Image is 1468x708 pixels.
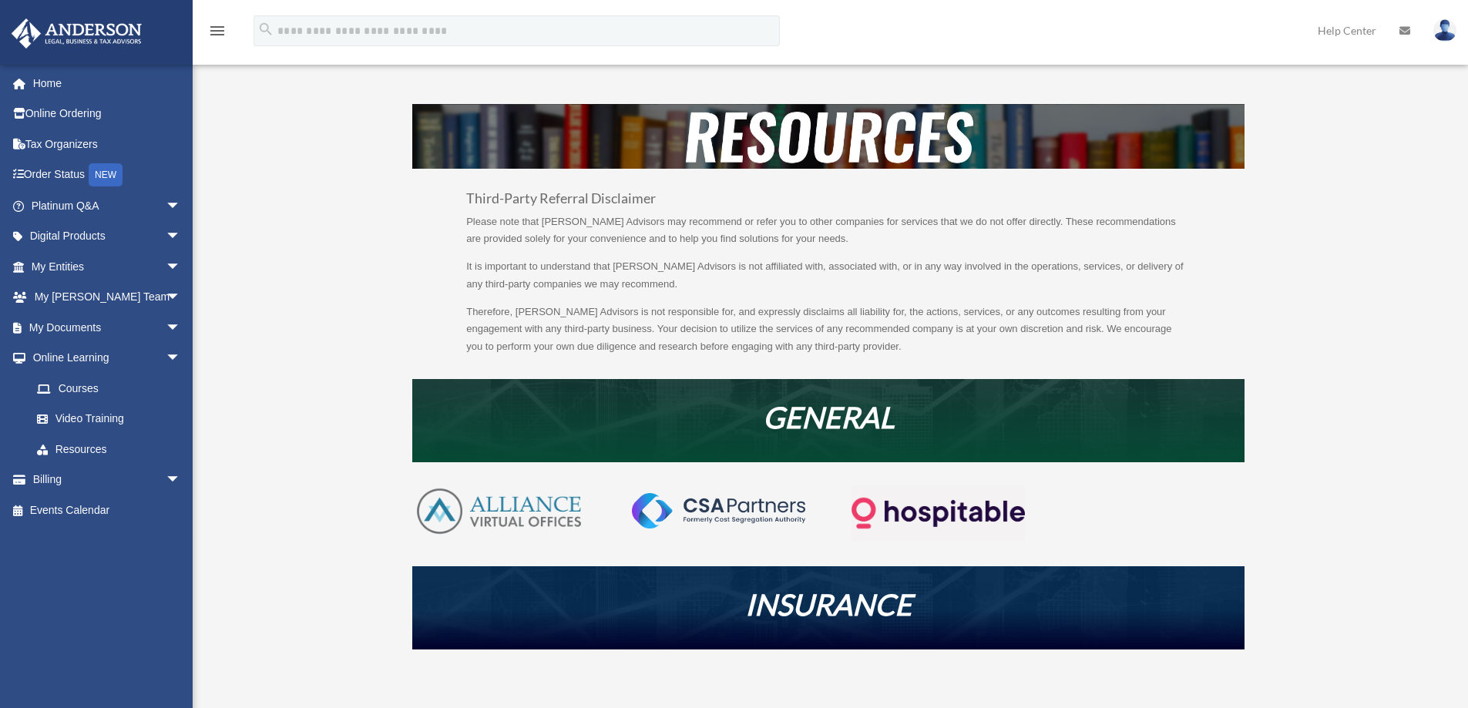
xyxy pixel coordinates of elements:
[166,251,197,283] span: arrow_drop_down
[11,68,204,99] a: Home
[166,190,197,222] span: arrow_drop_down
[257,21,274,38] i: search
[11,465,204,495] a: Billingarrow_drop_down
[22,373,204,404] a: Courses
[466,192,1191,213] h3: Third-Party Referral Disclaimer
[11,495,204,525] a: Events Calendar
[166,221,197,253] span: arrow_drop_down
[11,251,204,282] a: My Entitiesarrow_drop_down
[763,399,895,435] em: GENERAL
[11,99,204,129] a: Online Ordering
[166,282,197,314] span: arrow_drop_down
[632,493,805,528] img: CSA-partners-Formerly-Cost-Segregation-Authority
[466,258,1191,304] p: It is important to understand that [PERSON_NAME] Advisors is not affiliated with, associated with...
[11,190,204,221] a: Platinum Q&Aarrow_drop_down
[208,27,227,40] a: menu
[412,485,586,538] img: AVO-logo-1-color
[11,129,204,159] a: Tax Organizers
[166,312,197,344] span: arrow_drop_down
[22,404,204,435] a: Video Training
[89,163,123,186] div: NEW
[466,213,1191,259] p: Please note that [PERSON_NAME] Advisors may recommend or refer you to other companies for service...
[1433,19,1456,42] img: User Pic
[22,434,197,465] a: Resources
[745,586,912,622] em: INSURANCE
[11,282,204,313] a: My [PERSON_NAME] Teamarrow_drop_down
[166,465,197,496] span: arrow_drop_down
[11,221,204,252] a: Digital Productsarrow_drop_down
[166,343,197,374] span: arrow_drop_down
[11,312,204,343] a: My Documentsarrow_drop_down
[852,485,1025,542] img: Logo-transparent-dark
[412,104,1245,169] img: resources-header
[466,304,1191,356] p: Therefore, [PERSON_NAME] Advisors is not responsible for, and expressly disclaims all liability f...
[208,22,227,40] i: menu
[7,18,146,49] img: Anderson Advisors Platinum Portal
[11,159,204,191] a: Order StatusNEW
[11,343,204,374] a: Online Learningarrow_drop_down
